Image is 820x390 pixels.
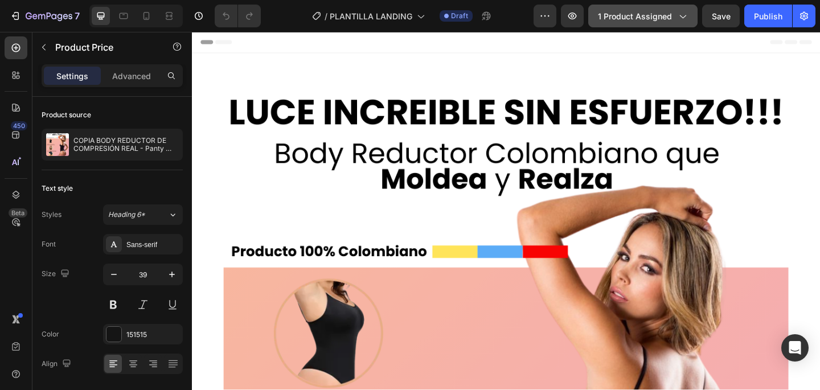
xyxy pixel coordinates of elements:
[42,110,91,120] div: Product source
[75,9,80,23] p: 7
[42,239,56,249] div: Font
[46,133,69,156] img: product feature img
[781,334,809,362] div: Open Intercom Messenger
[330,10,412,22] span: PLANTILLA LANDING
[42,210,61,220] div: Styles
[588,5,698,27] button: 1 product assigned
[215,5,261,27] div: Undo/Redo
[108,210,145,220] span: Heading 6*
[126,240,180,250] div: Sans-serif
[192,32,820,390] iframe: Design area
[103,204,183,225] button: Heading 6*
[112,70,151,82] p: Advanced
[73,137,178,153] p: COPIA BODY REDUCTOR DE COMPRESIÓN REAL - Panty Cachetero o Hilo Brasilero (Copia)
[598,10,672,22] span: 1 product assigned
[712,11,731,21] span: Save
[55,40,152,54] p: Product Price
[11,121,27,130] div: 450
[126,330,180,340] div: 151515
[42,183,73,194] div: Text style
[9,208,27,217] div: Beta
[754,10,782,22] div: Publish
[451,11,468,21] span: Draft
[744,5,792,27] button: Publish
[42,266,72,282] div: Size
[56,70,88,82] p: Settings
[5,5,85,27] button: 7
[42,329,59,339] div: Color
[702,5,740,27] button: Save
[42,356,73,372] div: Align
[325,10,327,22] span: /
